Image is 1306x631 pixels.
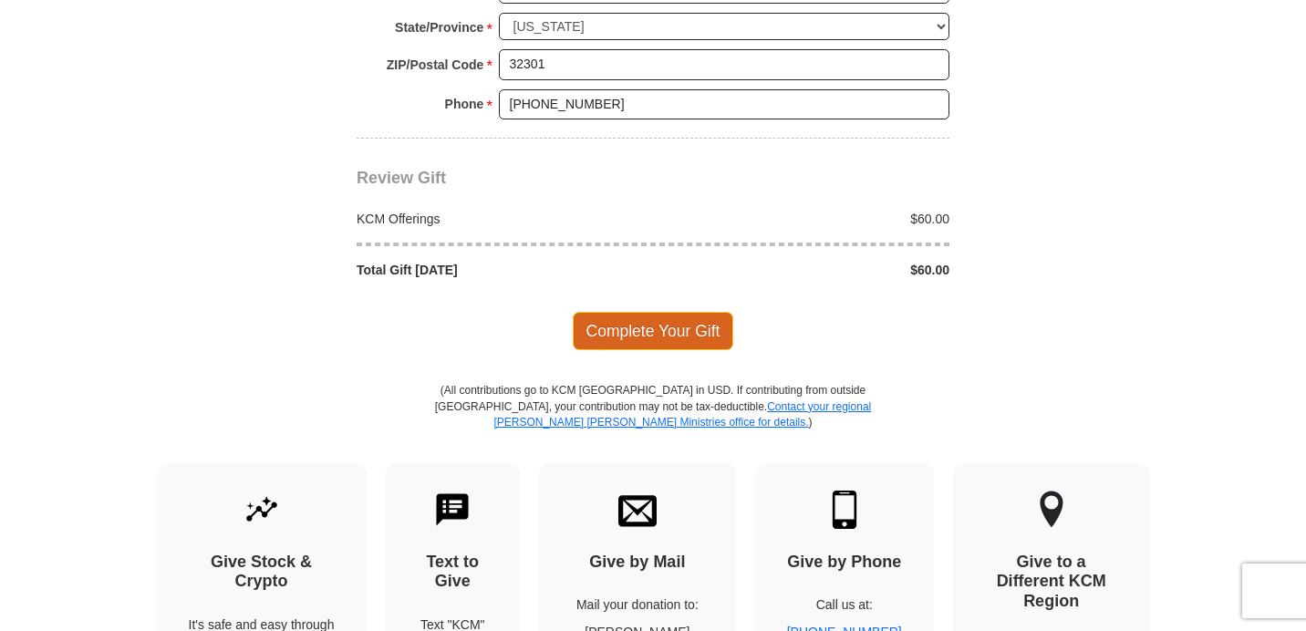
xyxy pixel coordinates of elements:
[787,553,902,573] h4: Give by Phone
[787,595,902,614] p: Call us at:
[347,261,654,279] div: Total Gift [DATE]
[445,91,484,117] strong: Phone
[418,553,489,592] h4: Text to Give
[571,595,704,614] p: Mail your donation to:
[825,491,864,529] img: mobile.svg
[347,210,654,228] div: KCM Offerings
[433,491,472,529] img: text-to-give.svg
[189,553,335,592] h4: Give Stock & Crypto
[434,383,872,462] p: (All contributions go to KCM [GEOGRAPHIC_DATA] in USD. If contributing from outside [GEOGRAPHIC_D...
[243,491,281,529] img: give-by-stock.svg
[1039,491,1064,529] img: other-region
[357,169,446,187] span: Review Gift
[387,52,484,78] strong: ZIP/Postal Code
[493,400,871,429] a: Contact your regional [PERSON_NAME] [PERSON_NAME] Ministries office for details.
[573,312,734,350] span: Complete Your Gift
[571,553,704,573] h4: Give by Mail
[653,210,959,228] div: $60.00
[985,553,1118,612] h4: Give to a Different KCM Region
[653,261,959,279] div: $60.00
[395,15,483,40] strong: State/Province
[618,491,657,529] img: envelope.svg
